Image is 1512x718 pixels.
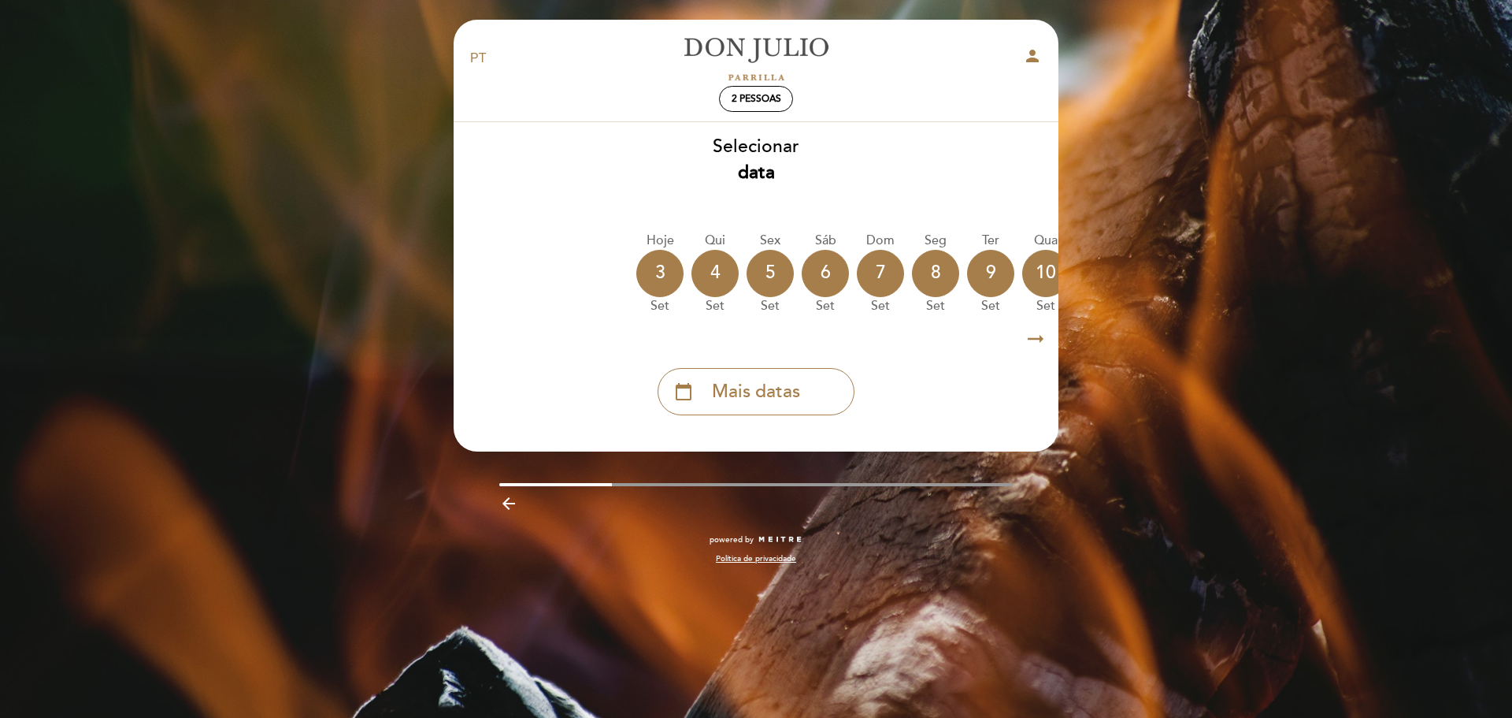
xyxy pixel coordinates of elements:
span: Mais datas [712,379,800,405]
i: arrow_right_alt [1024,322,1047,356]
div: 4 [691,250,739,297]
a: powered by [710,534,802,545]
div: set [1022,297,1069,315]
div: Sex [747,232,794,250]
div: Hoje [636,232,684,250]
div: 6 [802,250,849,297]
b: data [738,162,775,184]
div: Sáb [802,232,849,250]
i: person [1023,47,1042,65]
a: Política de privacidade [716,553,796,564]
div: 3 [636,250,684,297]
div: set [967,297,1014,315]
button: person [1023,47,1042,71]
div: set [857,297,904,315]
span: 2 pessoas [732,93,781,105]
div: set [802,297,849,315]
div: Qui [691,232,739,250]
div: set [691,297,739,315]
span: powered by [710,534,754,545]
div: set [912,297,959,315]
i: arrow_backward [499,494,518,513]
a: [PERSON_NAME] [658,37,854,80]
i: calendar_today [674,378,693,405]
div: set [747,297,794,315]
div: 10 [1022,250,1069,297]
div: Qua [1022,232,1069,250]
div: Dom [857,232,904,250]
div: 8 [912,250,959,297]
div: Seg [912,232,959,250]
div: Selecionar [453,134,1059,186]
div: Ter [967,232,1014,250]
div: 9 [967,250,1014,297]
div: set [636,297,684,315]
div: 5 [747,250,794,297]
div: 7 [857,250,904,297]
img: MEITRE [758,536,802,544]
